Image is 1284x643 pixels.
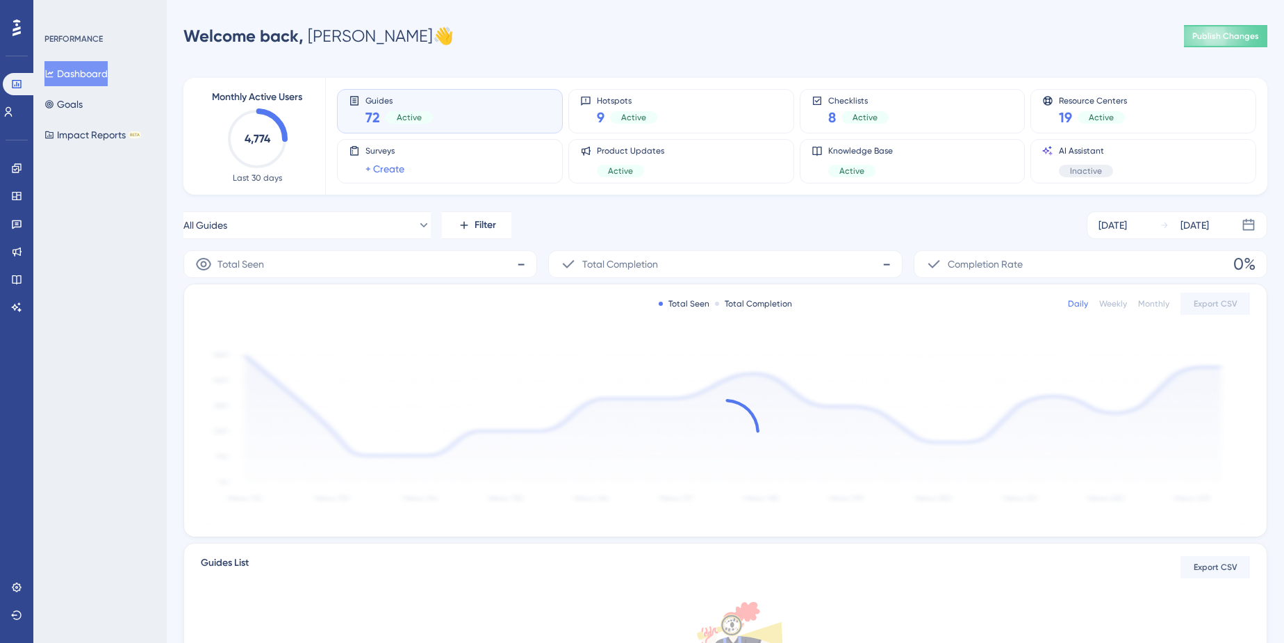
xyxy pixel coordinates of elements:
span: Guides [365,95,433,105]
span: Export CSV [1194,562,1237,573]
div: [PERSON_NAME] 👋 [183,25,454,47]
span: AI Assistant [1059,145,1113,156]
span: 9 [597,108,604,127]
span: Product Updates [597,145,664,156]
span: 8 [828,108,836,127]
div: Monthly [1138,298,1169,309]
span: Monthly Active Users [212,89,302,106]
span: Active [853,112,878,123]
span: Surveys [365,145,404,156]
span: 72 [365,108,380,127]
span: Last 30 days [233,172,282,184]
span: Knowledge Base [828,145,893,156]
span: 0% [1233,253,1256,275]
div: [DATE] [1180,217,1209,234]
span: - [517,253,525,275]
span: Active [608,165,633,177]
div: PERFORMANCE [44,33,103,44]
span: 19 [1059,108,1072,127]
button: Goals [44,92,83,117]
a: + Create [365,161,404,177]
span: Active [397,112,422,123]
div: Total Seen [659,298,709,309]
span: Active [839,165,864,177]
span: Inactive [1070,165,1102,177]
button: Export CSV [1180,293,1250,315]
span: Total Completion [582,256,658,272]
button: Impact ReportsBETA [44,122,141,147]
span: Hotspots [597,95,657,105]
span: Publish Changes [1192,31,1259,42]
span: All Guides [183,217,227,234]
span: Completion Rate [948,256,1023,272]
span: Export CSV [1194,298,1237,309]
button: All Guides [183,211,431,239]
div: Weekly [1099,298,1127,309]
div: Daily [1068,298,1088,309]
span: Checklists [828,95,889,105]
button: Publish Changes [1184,25,1267,47]
span: Welcome back, [183,26,304,46]
span: - [882,253,891,275]
span: Filter [475,217,496,234]
span: Resource Centers [1059,95,1127,105]
span: Active [621,112,646,123]
div: [DATE] [1098,217,1127,234]
div: BETA [129,131,141,138]
button: Export CSV [1180,556,1250,578]
span: Guides List [201,555,249,580]
button: Filter [442,211,511,239]
span: Active [1089,112,1114,123]
div: Total Completion [715,298,792,309]
text: 4,774 [245,132,271,145]
button: Dashboard [44,61,108,86]
span: Total Seen [217,256,264,272]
